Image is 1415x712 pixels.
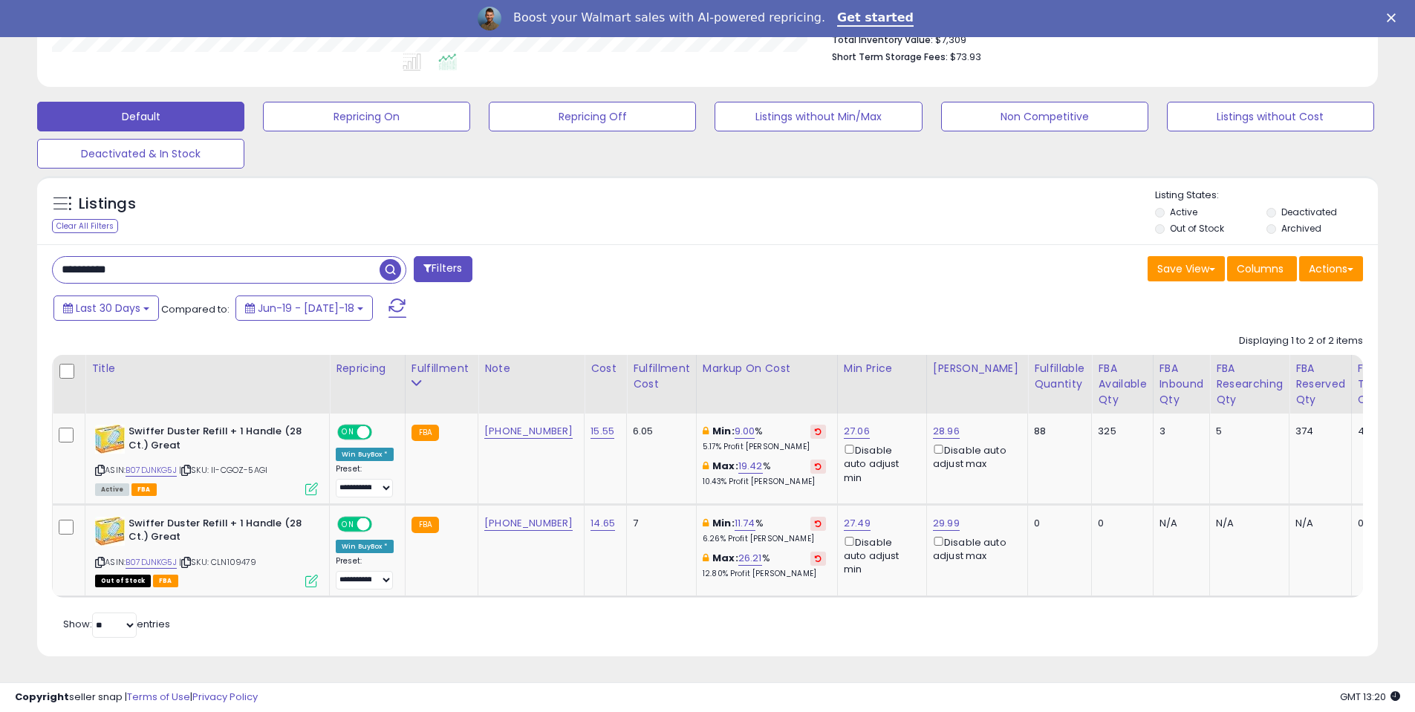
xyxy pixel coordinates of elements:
[844,534,915,577] div: Disable auto adjust min
[715,102,922,131] button: Listings without Min/Max
[484,424,573,439] a: [PHONE_NUMBER]
[37,102,244,131] button: Default
[129,517,309,548] b: Swiffer Duster Refill + 1 Handle (28 Ct.) Great
[336,540,394,553] div: Win BuyBox *
[1159,517,1199,530] div: N/A
[1387,13,1402,22] div: Close
[131,483,157,496] span: FBA
[703,460,826,487] div: %
[412,517,439,533] small: FBA
[336,556,394,589] div: Preset:
[933,424,960,439] a: 28.96
[478,7,501,30] img: Profile image for Adrian
[933,442,1016,471] div: Disable auto adjust max
[844,361,920,376] div: Min Price
[591,516,615,531] a: 14.65
[1358,517,1381,530] div: 0
[703,425,826,452] div: %
[15,690,258,705] div: seller snap | |
[933,361,1021,376] div: [PERSON_NAME]
[95,575,151,587] span: All listings that are currently out of stock and unavailable for purchase on Amazon
[95,425,318,494] div: ASIN:
[1295,425,1340,438] div: 374
[633,517,685,530] div: 7
[370,426,394,439] span: OFF
[1299,256,1363,281] button: Actions
[1358,361,1386,408] div: FBA Total Qty
[633,425,685,438] div: 6.05
[844,424,870,439] a: 27.06
[1295,361,1345,408] div: FBA Reserved Qty
[1155,189,1378,203] p: Listing States:
[1216,517,1278,530] div: N/A
[703,552,826,579] div: %
[412,425,439,441] small: FBA
[95,517,318,586] div: ASIN:
[1159,361,1204,408] div: FBA inbound Qty
[738,459,763,474] a: 19.42
[91,361,323,376] div: Title
[941,102,1148,131] button: Non Competitive
[591,361,620,376] div: Cost
[703,517,826,544] div: %
[370,517,394,530] span: OFF
[126,556,177,569] a: B07DJNKG5J
[1216,361,1283,408] div: FBA Researching Qty
[1170,206,1197,218] label: Active
[832,30,1352,48] li: $7,309
[339,426,357,439] span: ON
[1170,222,1224,235] label: Out of Stock
[1098,517,1141,530] div: 0
[1167,102,1374,131] button: Listings without Cost
[1281,206,1337,218] label: Deactivated
[738,551,762,566] a: 26.21
[127,690,190,704] a: Terms of Use
[52,219,118,233] div: Clear All Filters
[1295,517,1340,530] div: N/A
[79,194,136,215] h5: Listings
[1239,334,1363,348] div: Displaying 1 to 2 of 2 items
[129,425,309,456] b: Swiffer Duster Refill + 1 Handle (28 Ct.) Great
[837,10,914,27] a: Get started
[1034,517,1080,530] div: 0
[153,575,178,587] span: FBA
[712,551,738,565] b: Max:
[933,534,1016,563] div: Disable auto adjust max
[832,50,948,63] b: Short Term Storage Fees:
[15,690,69,704] strong: Copyright
[126,464,177,477] a: B07DJNKG5J
[412,361,472,376] div: Fulfillment
[735,424,755,439] a: 9.00
[95,483,129,496] span: All listings currently available for purchase on Amazon
[832,33,933,46] b: Total Inventory Value:
[1216,425,1278,438] div: 5
[484,516,573,531] a: [PHONE_NUMBER]
[1098,361,1146,408] div: FBA Available Qty
[1098,425,1141,438] div: 325
[1034,425,1080,438] div: 88
[735,516,755,531] a: 11.74
[703,361,831,376] div: Markup on Cost
[1227,256,1297,281] button: Columns
[1159,425,1199,438] div: 3
[703,477,826,487] p: 10.43% Profit [PERSON_NAME]
[414,256,472,282] button: Filters
[933,516,960,531] a: 29.99
[161,302,230,316] span: Compared to:
[258,301,354,316] span: Jun-19 - [DATE]-18
[192,690,258,704] a: Privacy Policy
[95,425,125,454] img: 41YVCz52zBL._SL40_.jpg
[336,464,394,497] div: Preset:
[95,517,125,546] img: 41YVCz52zBL._SL40_.jpg
[63,617,170,631] span: Show: entries
[950,50,981,64] span: $73.93
[76,301,140,316] span: Last 30 Days
[712,459,738,473] b: Max:
[1034,361,1085,392] div: Fulfillable Quantity
[1358,425,1381,438] div: 470
[235,295,373,321] button: Jun-19 - [DATE]-18
[696,355,837,414] th: The percentage added to the cost of goods (COGS) that forms the calculator for Min & Max prices.
[53,295,159,321] button: Last 30 Days
[339,517,357,530] span: ON
[513,10,825,25] div: Boost your Walmart sales with AI-powered repricing.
